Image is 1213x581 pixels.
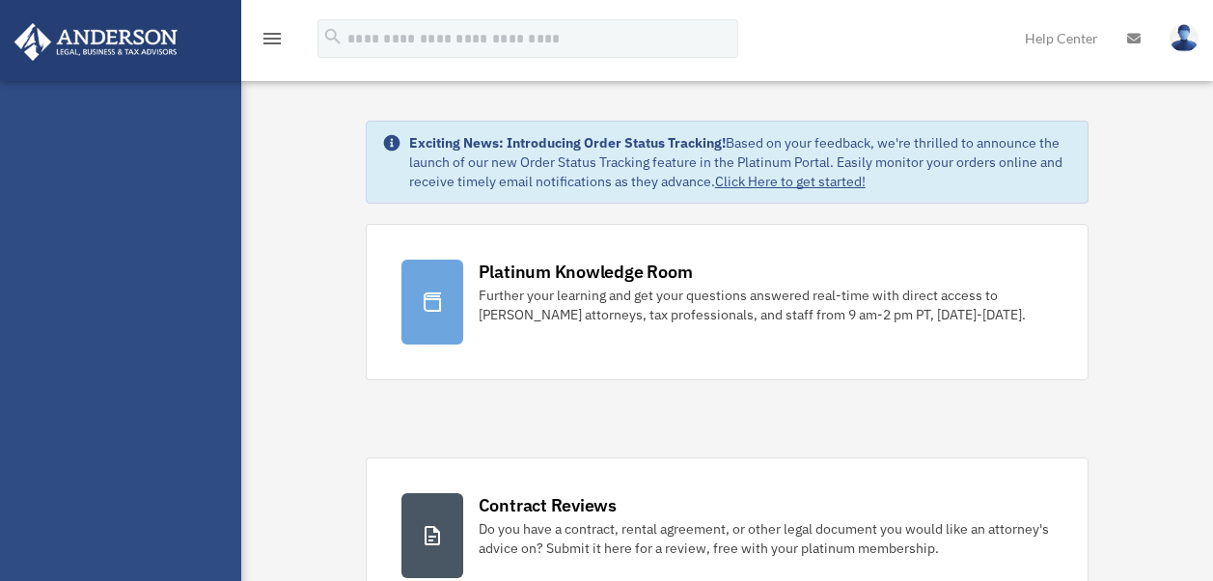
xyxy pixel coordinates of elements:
a: menu [261,34,284,50]
div: Do you have a contract, rental agreement, or other legal document you would like an attorney's ad... [479,519,1054,558]
div: Contract Reviews [479,493,617,517]
i: search [322,26,344,47]
img: User Pic [1170,24,1199,52]
img: Anderson Advisors Platinum Portal [9,23,183,61]
a: Click Here to get started! [715,173,866,190]
i: menu [261,27,284,50]
div: Platinum Knowledge Room [479,260,693,284]
div: Further your learning and get your questions answered real-time with direct access to [PERSON_NAM... [479,286,1054,324]
a: Platinum Knowledge Room Further your learning and get your questions answered real-time with dire... [366,224,1089,380]
div: Based on your feedback, we're thrilled to announce the launch of our new Order Status Tracking fe... [409,133,1073,191]
strong: Exciting News: Introducing Order Status Tracking! [409,134,726,152]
